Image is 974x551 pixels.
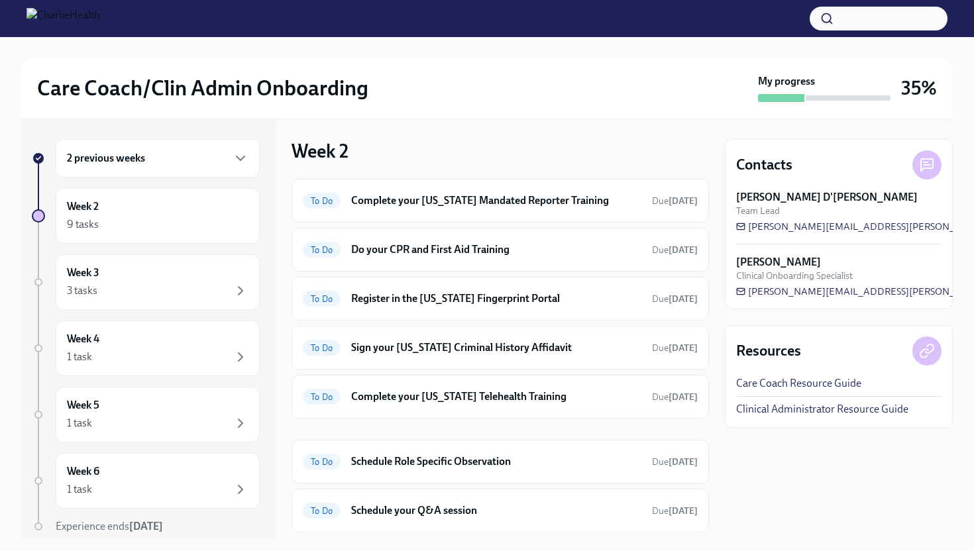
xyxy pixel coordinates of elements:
a: To DoRegister in the [US_STATE] Fingerprint PortalDue[DATE] [303,288,698,309]
span: Due [652,456,698,468]
h2: Care Coach/Clin Admin Onboarding [37,75,368,101]
strong: [DATE] [669,195,698,207]
a: To DoDo your CPR and First Aid TrainingDue[DATE] [303,239,698,260]
img: CharlieHealth [27,8,100,29]
strong: My progress [758,74,815,89]
h6: Week 4 [67,332,99,346]
a: Week 33 tasks [32,254,260,310]
strong: [PERSON_NAME] D'[PERSON_NAME] [736,190,918,205]
span: To Do [303,294,341,304]
h6: Sign your [US_STATE] Criminal History Affidavit [351,340,641,355]
span: To Do [303,457,341,467]
span: August 16th, 2025 10:00 [652,195,698,207]
a: To DoComplete your [US_STATE] Mandated Reporter TrainingDue[DATE] [303,190,698,211]
h6: Complete your [US_STATE] Mandated Reporter Training [351,193,641,208]
h6: Week 6 [67,464,99,479]
h3: Week 2 [292,139,349,163]
div: 2 previous weeks [56,139,260,177]
span: Clinical Onboarding Specialist [736,270,853,282]
strong: [PERSON_NAME] [736,255,821,270]
h6: 2 previous weeks [67,151,145,166]
strong: [DATE] [669,342,698,354]
div: 3 tasks [67,283,97,298]
span: August 16th, 2025 10:00 [652,293,698,305]
span: August 20th, 2025 10:00 [652,456,698,468]
h3: 35% [901,76,937,100]
span: To Do [303,196,341,206]
h6: Week 3 [67,266,99,280]
span: To Do [303,343,341,353]
a: Week 51 task [32,387,260,442]
a: Week 61 task [32,453,260,509]
a: To DoSign your [US_STATE] Criminal History AffidavitDue[DATE] [303,337,698,358]
span: To Do [303,245,341,255]
a: To DoSchedule Role Specific ObservationDue[DATE] [303,451,698,472]
h6: Schedule your Q&A session [351,503,641,518]
div: 1 task [67,350,92,364]
a: To DoSchedule your Q&A sessionDue[DATE] [303,500,698,521]
a: Clinical Administrator Resource Guide [736,402,908,417]
span: To Do [303,506,341,516]
strong: [DATE] [669,244,698,256]
h6: Register in the [US_STATE] Fingerprint Portal [351,291,641,306]
a: Week 29 tasks [32,188,260,244]
div: 9 tasks [67,217,99,232]
h4: Resources [736,341,801,361]
strong: [DATE] [669,456,698,468]
span: Experience ends [56,520,163,532]
span: Due [652,391,698,403]
span: August 16th, 2025 10:00 [652,342,698,354]
span: Due [652,293,698,305]
span: To Do [303,392,341,402]
h6: Schedule Role Specific Observation [351,454,641,469]
h6: Week 2 [67,199,99,214]
strong: [DATE] [129,520,163,532]
strong: [DATE] [669,293,698,305]
strong: [DATE] [669,391,698,403]
strong: [DATE] [669,505,698,517]
a: To DoComplete your [US_STATE] Telehealth TrainingDue[DATE] [303,386,698,407]
span: August 19th, 2025 10:00 [652,505,698,517]
h6: Week 5 [67,398,99,413]
span: August 16th, 2025 10:00 [652,391,698,403]
div: 1 task [67,482,92,497]
div: 1 task [67,416,92,430]
h6: Do your CPR and First Aid Training [351,242,641,257]
span: Due [652,244,698,256]
a: Care Coach Resource Guide [736,376,861,391]
a: Week 41 task [32,321,260,376]
span: Due [652,195,698,207]
span: August 16th, 2025 10:00 [652,244,698,256]
span: Due [652,505,698,517]
span: Team Lead [736,205,780,217]
span: Due [652,342,698,354]
h4: Contacts [736,155,792,175]
h6: Complete your [US_STATE] Telehealth Training [351,389,641,404]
